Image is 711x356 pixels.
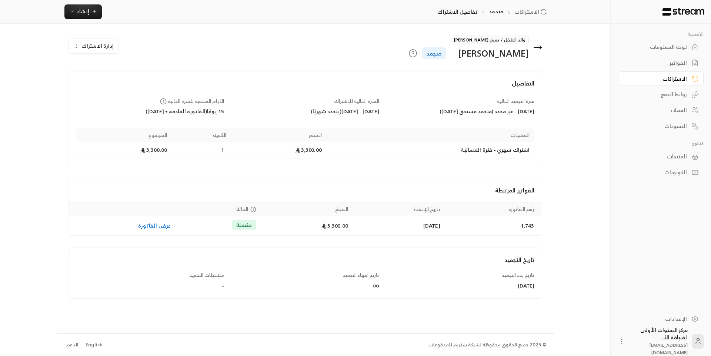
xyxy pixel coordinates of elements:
span: الحالة [236,204,248,214]
div: الاشتراكات [627,75,687,83]
a: الدعم [64,338,81,352]
p: تفاصيل الاشتراك [437,8,478,16]
img: Logo [662,8,705,16]
th: المبلغ [261,202,353,216]
span: والد الطفل / تميم [PERSON_NAME] [451,36,529,44]
span: ملاحظات التجميد [189,271,224,279]
a: عرض الفاتورة [138,221,171,230]
table: Products [76,128,534,158]
div: العملاء [627,107,687,114]
span: تاريخ بدء التجميد [502,271,534,279]
td: اشتراك شهري - فترة المسائية [326,142,534,158]
th: الكمية [171,128,231,142]
a: لوحة المعلومات [618,40,704,54]
span: 1 [219,146,226,154]
div: [DATE] [386,282,534,289]
th: السعر [231,128,326,142]
div: الكوبونات [627,169,687,176]
a: المنتجات [618,150,704,164]
span: تاريخ انتهاء التجميد [343,271,379,279]
span: الأيام المتبقية للفترة الحالية [160,97,224,105]
a: الإعدادات [618,312,704,326]
a: الاشتراكات [618,71,704,86]
span: الفترة الحالية للاشتراك [334,97,379,105]
span: إدارة الاشتراك [81,41,114,50]
div: [PERSON_NAME] [451,47,529,59]
div: المنتجات [627,153,687,160]
button: إنشاء [64,4,102,19]
div: الإعدادات [627,315,687,323]
span: مكتملة [236,221,252,229]
div: [DATE] - غير محدد ( متجمد مستحق [DATE] ) [386,108,534,115]
div: © 2025 جميع الحقوق محفوظة لشركة ستريم للمدفوعات. [428,341,547,349]
span: إنشاء [77,7,89,16]
td: [DATE] [353,216,445,235]
h4: الفواتير المرتبطة [76,186,534,195]
div: 15 يومًا ( الفاتورة القادمة • [DATE] ) [76,108,224,115]
span: متجمد [426,49,442,58]
div: روابط الدفع [627,91,687,98]
div: التسويات [627,122,687,130]
td: 3,300.00 [231,142,326,158]
div: الفواتير [627,59,687,67]
div: [DATE] - [DATE] ( يتجدد شهريًا ) [231,108,379,115]
div: English [86,341,103,349]
th: المجموع [76,128,172,142]
h4: التفاصيل [76,79,534,95]
th: تاريخ الإنشاء [353,202,445,216]
h4: تاريخ التجميد [76,255,534,264]
span: فترة التجميد الحالية [497,97,534,105]
a: الكوبونات [618,165,704,180]
div: لوحة المعلومات [627,43,687,51]
nav: breadcrumb [437,8,549,16]
th: رقم الفاتورة [445,202,542,216]
p: الرئيسية [618,31,704,37]
table: Payments [69,202,542,235]
a: التسويات [618,119,704,133]
td: 3,300.00 [261,216,353,235]
a: العملاء [618,103,704,118]
a: روابط الدفع [618,87,704,102]
button: إدارة الاشتراك [69,38,118,53]
a: الفواتير [618,56,704,70]
p: كتالوج [618,141,704,147]
div: - [76,282,224,289]
a: متجمد [489,7,503,16]
td: 3,300.00 [76,142,172,158]
td: 1,743 [445,216,542,235]
div: مركز السنوات الأولى لضيافة الأ... [630,326,688,356]
a: الاشتراكات [514,8,550,16]
th: المنتجات [326,128,534,142]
